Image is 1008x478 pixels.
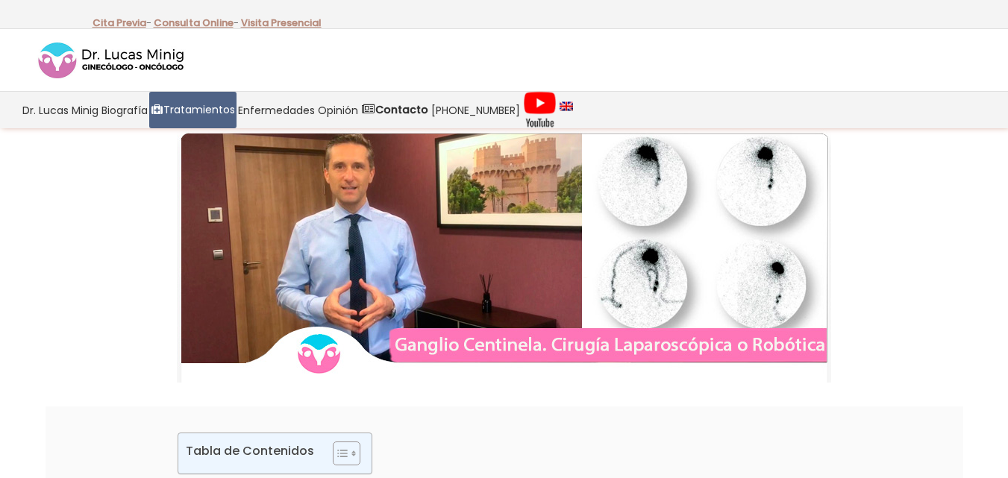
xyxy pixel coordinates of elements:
span: Biografía [101,101,148,119]
span: Tratamientos [163,101,235,119]
a: Toggle Table of Content [322,441,357,466]
span: [PHONE_NUMBER] [431,101,520,119]
a: Cita Previa [93,16,146,30]
a: Enfermedades [237,92,316,128]
p: - [93,13,151,33]
img: language english [560,101,573,110]
a: language english [558,92,575,128]
a: Tratamientos [149,92,237,128]
a: Visita Presencial [241,16,322,30]
span: Enfermedades [238,101,315,119]
span: Dr. Lucas Minig [22,101,98,119]
a: Contacto [360,92,430,128]
p: - [154,13,239,33]
img: Videos Youtube Ginecología [523,91,557,128]
strong: Contacto [375,102,428,117]
a: Dr. Lucas Minig [21,92,100,128]
a: Consulta Online [154,16,234,30]
p: Tabla de Contenidos [186,442,314,459]
a: Opinión [316,92,360,128]
a: [PHONE_NUMBER] [430,92,522,128]
img: Técnica Ganglio Centinela Cirugía [177,129,831,383]
a: Biografía [100,92,149,128]
a: Videos Youtube Ginecología [522,92,558,128]
span: Opinión [318,101,358,119]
